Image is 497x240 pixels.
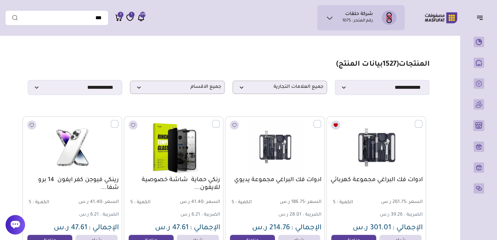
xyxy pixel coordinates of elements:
[79,212,98,218] span: 6.21 ر.س
[352,224,391,232] span: 301.01 ر.س
[155,224,188,232] span: 47.61 ر.س
[29,200,31,205] span: 5
[291,224,321,232] span: الإجمالي :
[102,200,119,205] span: السعر :
[131,12,132,18] span: 1
[130,81,224,94] p: جميع الاقسام
[134,84,221,90] span: جميع الاقسام
[53,224,87,232] span: 47.61 ر.س
[382,10,396,25] img: شركة حلقات
[26,176,119,192] a: رينكي فيوجن كفر ايفون 14 برو شفا...
[229,120,321,175] img: 20250918220842979466.png
[88,224,119,232] span: الإجمالي :
[127,176,220,192] a: رنكي حماية شاشة خصوصية للايفون...
[236,84,323,90] span: جميع العلامات التجارية
[120,12,121,18] span: 3
[203,200,220,205] span: السعر :
[392,224,422,232] span: الإجمالي :
[342,18,373,24] p: رقم المتجر : 1075
[420,11,462,24] img: Logo
[100,212,119,218] span: الضريبة :
[278,212,301,218] span: 28.01 ر.س
[333,200,335,205] span: 5
[252,224,290,232] span: 214.76 ر.س
[336,60,429,70] h1: المنتجات
[379,212,402,218] span: 39.26 ر.س
[235,200,251,205] span: الكمية :
[336,200,353,205] span: الكمية :
[140,12,146,18] span: 1376
[345,11,373,18] h1: شركة حلقات
[115,14,123,22] a: 3
[130,200,133,205] span: 5
[231,200,234,205] span: 5
[305,200,321,205] span: السعر :
[175,199,220,206] span: 41.40 ر.س
[137,14,145,22] a: 1376
[201,212,220,218] span: الضريبة :
[180,212,200,218] span: 6.21 ر.س
[336,61,398,69] span: ( بيانات المنتج)
[233,81,327,94] p: جميع العلامات التجارية
[33,200,49,205] span: الكمية :
[26,120,118,175] img: 20250918220753314701.png
[128,120,220,175] img: 20250918220812908587.png
[73,199,119,206] span: 41.40 ر.س
[229,176,321,184] a: ادوات فك البراغي مجموعة يديوي
[302,212,321,218] span: الضريبة :
[134,200,150,205] span: الكمية :
[382,61,396,69] span: 1527
[326,117,427,177] img: 20250918220852272574.png
[190,224,220,232] span: الإجمالي :
[126,14,134,22] a: 1
[406,200,422,205] span: السعر :
[377,199,422,206] span: 261.75 ر.س
[404,212,422,218] span: الضريبة :
[330,176,422,184] a: ادوات فك البراغي مجموعة كهربائي
[276,199,321,206] span: 186.75 ر.س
